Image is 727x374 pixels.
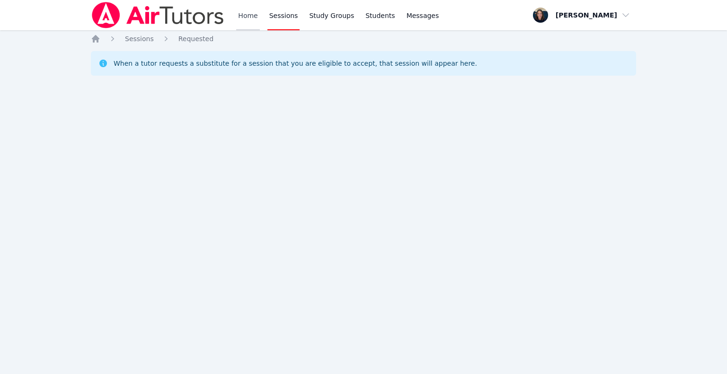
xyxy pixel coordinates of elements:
div: When a tutor requests a substitute for a session that you are eligible to accept, that session wi... [114,59,477,68]
span: Messages [407,11,439,20]
nav: Breadcrumb [91,34,636,43]
img: Air Tutors [91,2,225,28]
a: Sessions [125,34,154,43]
span: Requested [178,35,213,43]
span: Sessions [125,35,154,43]
a: Requested [178,34,213,43]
